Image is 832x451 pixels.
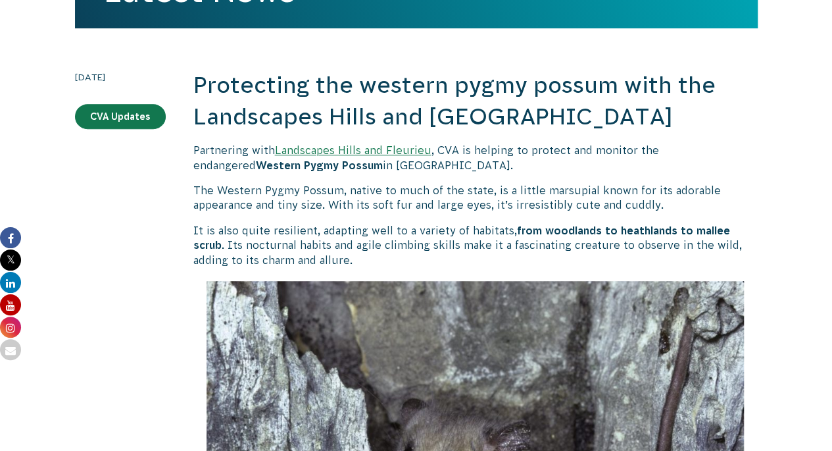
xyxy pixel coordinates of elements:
a: CVA Updates [75,104,166,129]
p: The Western Pygmy Possum, native to much of the state, is a little marsupial known for its adorab... [193,183,758,213]
a: Landscapes Hills and Fleurieu [275,144,431,156]
p: Partnering with , CVA is helping to protect and monitor the endangered in [GEOGRAPHIC_DATA]. [193,143,758,172]
time: [DATE] [75,70,166,84]
strong: Western Pygmy Possum [256,159,383,171]
h2: Protecting the western pygmy possum with the Landscapes Hills and [GEOGRAPHIC_DATA] [193,70,758,132]
p: It is also quite resilient, adapting well to a variety of habitats, . Its nocturnal habits and ag... [193,223,758,267]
